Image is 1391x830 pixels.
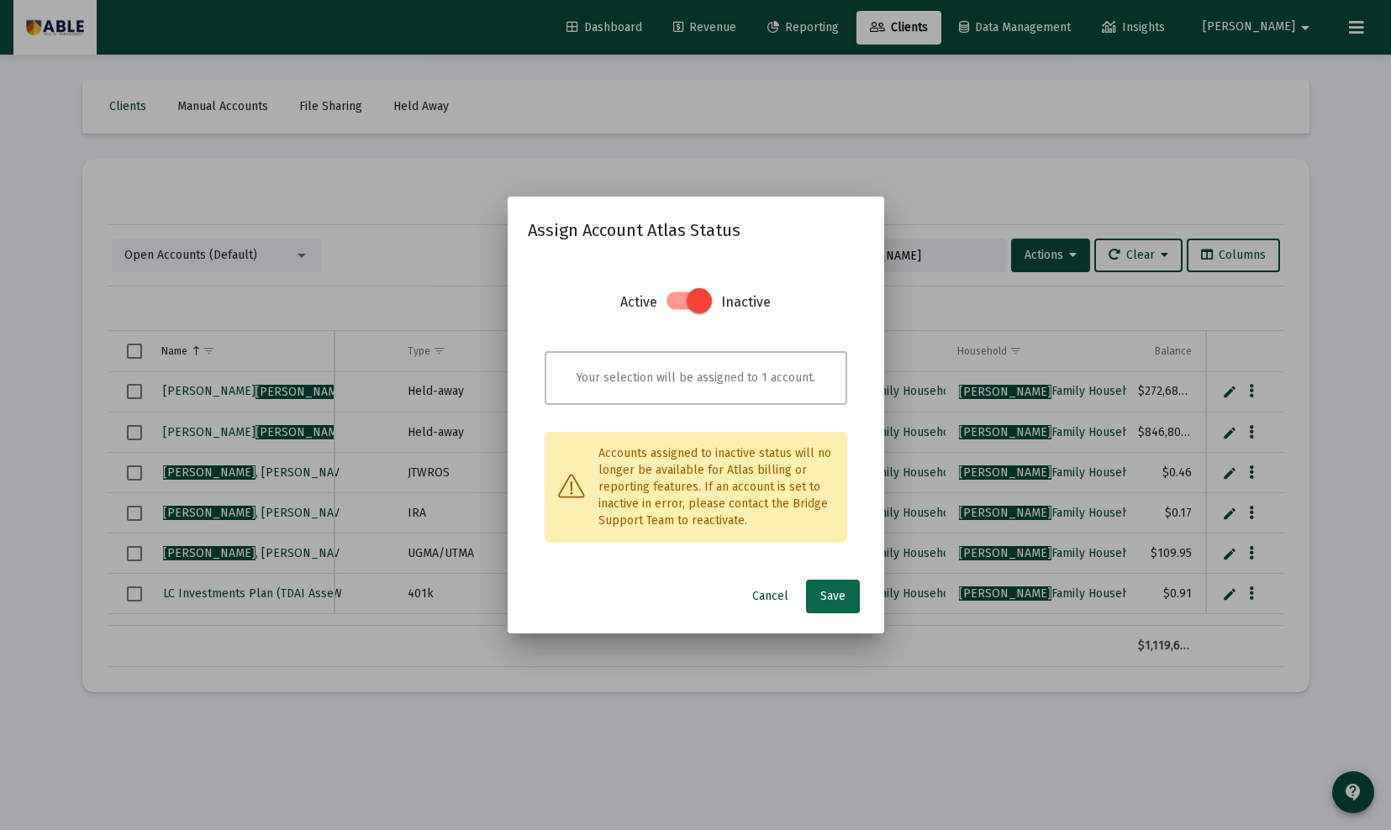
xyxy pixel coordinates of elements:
[545,432,847,543] div: Accounts assigned to inactive status will no longer be available for Atlas billing or reporting f...
[528,217,864,244] h2: Assign Account Atlas Status
[739,580,802,613] button: Cancel
[721,291,771,328] h3: Inactive
[820,589,846,603] span: Save
[752,589,788,603] span: Cancel
[806,580,860,613] button: Save
[545,351,847,405] div: Your selection will be assigned to 1 account.
[620,291,657,328] h3: Active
